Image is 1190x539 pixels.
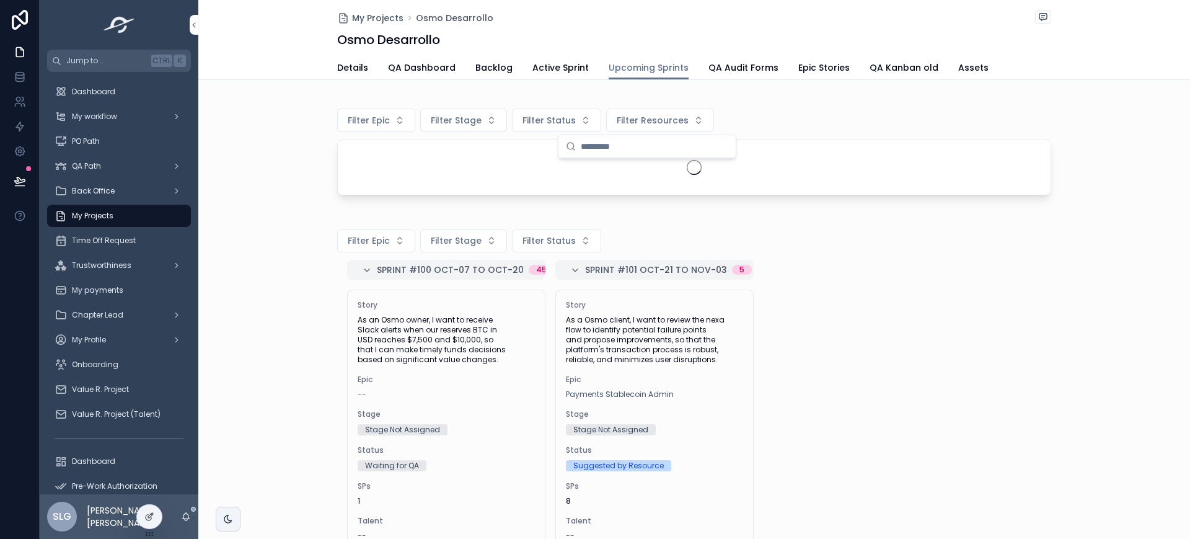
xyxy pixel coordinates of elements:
[566,300,743,310] span: Story
[72,335,106,345] span: My Profile
[358,409,535,419] span: Stage
[72,385,129,394] span: Value R. Project
[870,56,938,81] a: QA Kanban old
[47,475,191,497] a: Pre-Work Authorization
[47,81,191,103] a: Dashboard
[358,375,535,385] span: Epic
[47,329,191,351] a: My Profile
[151,55,172,67] span: Ctrl
[47,105,191,128] a: My workflow
[100,15,139,35] img: App logo
[47,50,191,72] button: Jump to...CtrlK
[365,460,419,471] div: Waiting for QA
[532,56,589,81] a: Active Sprint
[358,496,535,506] span: 1
[609,61,689,74] span: Upcoming Sprints
[72,457,115,466] span: Dashboard
[72,236,136,246] span: Time Off Request
[337,61,368,74] span: Details
[388,61,456,74] span: QA Dashboard
[958,56,989,81] a: Assets
[358,516,535,526] span: Talent
[47,304,191,326] a: Chapter Lead
[72,112,117,122] span: My workflow
[617,114,689,127] span: Filter Resources
[72,409,161,419] span: Value R. Project (Talent)
[348,114,390,127] span: Filter Epic
[337,31,440,48] h1: Osmo Desarrollo
[72,161,101,171] span: QA Path
[47,279,191,301] a: My payments
[358,300,535,310] span: Story
[566,390,674,399] a: Payments Stablecoin Admin
[573,424,648,435] div: Stage Not Assigned
[522,234,576,247] span: Filter Status
[708,61,778,74] span: QA Audit Forms
[420,229,507,252] button: Select Button
[420,109,507,132] button: Select Button
[47,254,191,277] a: Trustworthiness
[47,354,191,376] a: Onboarding
[337,109,415,132] button: Select Button
[337,229,415,252] button: Select Button
[606,109,714,132] button: Select Button
[566,516,743,526] span: Talent
[352,12,403,24] span: My Projects
[72,261,131,270] span: Trustworthiness
[47,403,191,425] a: Value R. Project (Talent)
[47,180,191,202] a: Back Office
[585,264,727,276] span: Sprint #101 Oct-21 to Nov-03
[522,114,576,127] span: Filter Status
[416,12,493,24] a: Osmo Desarrollo
[47,205,191,227] a: My Projects
[47,130,191,153] a: PO Path
[475,56,513,81] a: Backlog
[66,56,146,66] span: Jump to...
[358,481,535,491] span: SPs
[87,504,181,529] p: [PERSON_NAME] [PERSON_NAME]
[870,61,938,74] span: QA Kanban old
[72,136,100,146] span: PO Path
[958,61,989,74] span: Assets
[573,460,664,471] div: Suggested by Resource
[72,87,115,97] span: Dashboard
[377,264,524,276] span: Sprint #100 Oct-07 to Oct-20
[348,234,390,247] span: Filter Epic
[798,61,850,74] span: Epic Stories
[512,109,601,132] button: Select Button
[358,445,535,455] span: Status
[358,390,366,399] span: --
[72,481,157,491] span: Pre-Work Authorization
[53,509,71,524] span: SLG
[365,424,440,435] div: Stage Not Assigned
[798,56,850,81] a: Epic Stories
[431,234,482,247] span: Filter Stage
[536,265,547,275] div: 45
[609,56,689,80] a: Upcoming Sprints
[475,61,513,74] span: Backlog
[566,496,743,506] span: 8
[47,155,191,177] a: QA Path
[72,211,113,221] span: My Projects
[72,186,115,196] span: Back Office
[72,285,123,295] span: My payments
[47,450,191,473] a: Dashboard
[47,229,191,252] a: Time Off Request
[566,481,743,491] span: SPs
[566,375,743,385] span: Epic
[47,378,191,401] a: Value R. Project
[337,56,368,81] a: Details
[708,56,778,81] a: QA Audit Forms
[532,61,589,74] span: Active Sprint
[358,315,535,365] span: As an Osmo owner, I want to receive Slack alerts when our reserves BTC in USD reaches $7,500 and ...
[566,315,743,365] span: As a Osmo client, I want to review the nexa flow to identify potential failure points and propose...
[739,265,744,275] div: 5
[431,114,482,127] span: Filter Stage
[72,360,118,370] span: Onboarding
[512,229,601,252] button: Select Button
[337,12,403,24] a: My Projects
[175,56,185,66] span: K
[566,409,743,419] span: Stage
